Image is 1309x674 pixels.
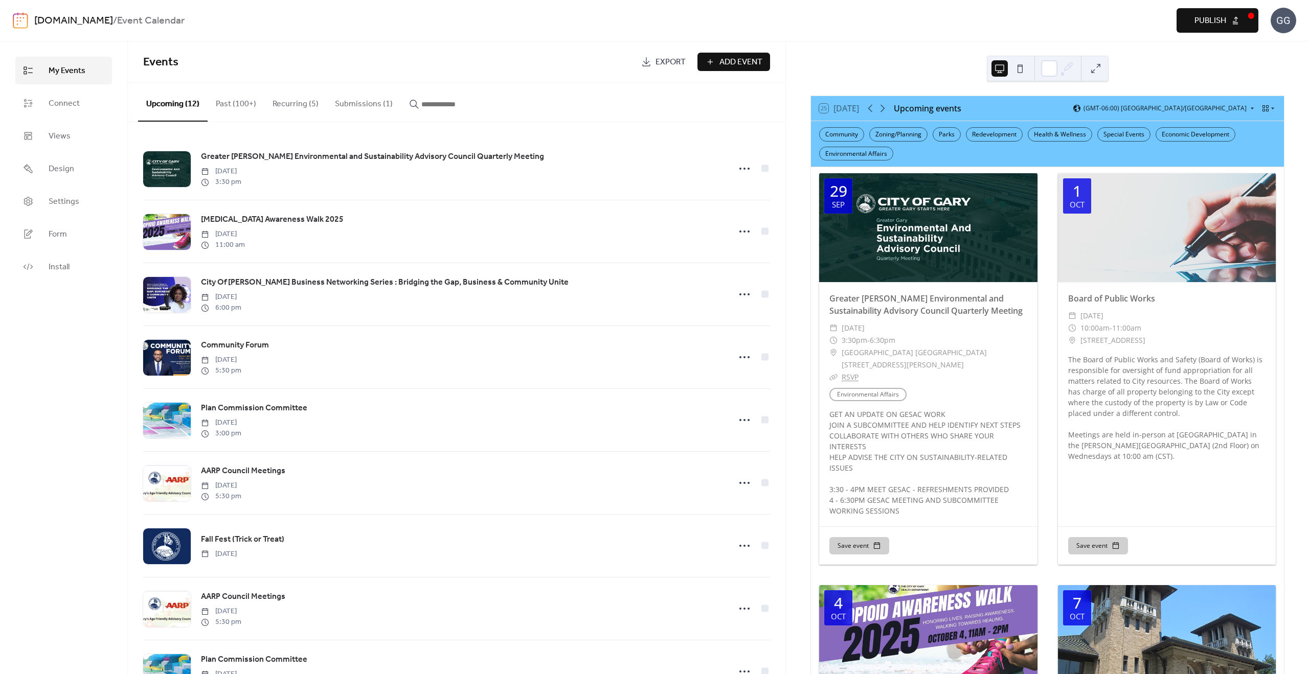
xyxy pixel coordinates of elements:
button: Submissions (1) [327,83,401,121]
a: Greater [PERSON_NAME] Environmental and Sustainability Advisory Council Quarterly Meeting [829,293,1023,316]
a: Community Forum [201,339,269,352]
span: 11:00am [1112,322,1141,334]
div: ​ [829,322,838,334]
div: Special Events [1097,127,1150,142]
a: Form [15,220,112,248]
span: Plan Commission Committee [201,654,307,666]
b: / [113,11,117,31]
span: Publish [1194,15,1226,27]
div: Economic Development [1156,127,1235,142]
span: 3:30pm [842,334,867,346]
span: My Events [49,65,85,77]
div: Oct [1070,613,1085,620]
span: [DATE] [201,606,241,617]
div: GG [1271,8,1296,33]
div: Parks [933,127,961,142]
span: 6:00 pm [201,303,241,313]
a: Design [15,155,112,182]
span: 5:30 pm [201,365,241,376]
span: 5:30 pm [201,491,241,502]
div: ​ [829,334,838,346]
button: Add Event [697,53,770,71]
b: Event Calendar [117,11,185,31]
span: - [867,334,870,346]
div: ​ [1068,310,1076,322]
a: AARP Council Meetings [201,590,285,603]
button: Recurring (5) [264,83,327,121]
div: 7 [1073,595,1081,611]
span: - [1110,322,1112,334]
span: 3:30 pm [201,177,241,188]
span: [DATE] [201,417,241,428]
span: City Of [PERSON_NAME] Business Networking Series : Bridging the Gap, Business & Community Unite [201,276,569,289]
span: AARP Council Meetings [201,465,285,477]
div: Board of Public Works [1058,292,1276,305]
div: Sep [832,201,845,208]
div: GET AN UPDATE ON GESAC WORK JOIN A SUBCOMMITTEE AND HELP IDENTIFY NEXT STEPS COLLABORATE WITH OTH... [819,409,1037,516]
a: [MEDICAL_DATA] Awareness Walk 2025 [201,213,344,226]
span: [DATE] [201,292,241,303]
a: My Events [15,57,112,84]
span: 11:00 am [201,240,245,250]
span: (GMT-06:00) [GEOGRAPHIC_DATA]/[GEOGRAPHIC_DATA] [1084,105,1247,111]
span: [DATE] [201,549,237,560]
span: [DATE] [201,355,241,365]
div: The Board of Public Works and Safety (Board of Works) is responsible for oversight of fund approp... [1058,354,1276,461]
span: [DATE] [201,229,245,240]
span: Greater [PERSON_NAME] Environmental and Sustainability Advisory Council Quarterly Meeting [201,151,544,163]
button: Publish [1177,8,1258,33]
div: Community [819,127,864,142]
a: Greater [PERSON_NAME] Environmental and Sustainability Advisory Council Quarterly Meeting [201,150,544,164]
div: Redevelopment [966,127,1023,142]
a: Install [15,253,112,281]
span: [DATE] [842,322,865,334]
button: Upcoming (12) [138,83,208,122]
span: Community Forum [201,339,269,352]
a: Fall Fest (Trick or Treat) [201,533,284,546]
span: Form [49,228,67,241]
a: Export [634,53,693,71]
div: Zoning/Planning [869,127,928,142]
span: 6:30pm [870,334,895,346]
a: Connect [15,89,112,117]
span: Views [49,130,71,143]
span: Connect [49,98,80,110]
div: Upcoming events [894,102,961,114]
div: Environmental Affairs [819,147,893,161]
span: Export [656,56,686,68]
div: Oct [831,613,846,620]
span: 5:30 pm [201,617,241,627]
div: Oct [1070,201,1085,208]
a: City Of [PERSON_NAME] Business Networking Series : Bridging the Gap, Business & Community Unite [201,276,569,289]
a: Settings [15,188,112,215]
span: AARP Council Meetings [201,591,285,603]
span: 10:00am [1080,322,1110,334]
span: [DATE] [201,480,241,491]
div: 1 [1073,183,1081,199]
span: [MEDICAL_DATA] Awareness Walk 2025 [201,214,344,226]
a: Plan Commission Committee [201,653,307,666]
div: ​ [1068,334,1076,346]
img: logo [13,12,28,29]
a: RSVP [842,372,859,382]
button: Past (100+) [208,83,264,121]
div: ​ [829,371,838,383]
a: [DOMAIN_NAME] [34,11,113,31]
button: Save event [1068,537,1128,554]
a: Plan Commission Committee [201,402,307,415]
span: Settings [49,196,79,208]
span: Design [49,163,74,175]
a: Views [15,122,112,150]
span: Events [143,51,178,74]
div: 4 [834,595,843,611]
div: 29 [830,183,847,199]
span: [DATE] [201,166,241,177]
div: ​ [1068,322,1076,334]
span: Add Event [719,56,762,68]
span: [GEOGRAPHIC_DATA] [GEOGRAPHIC_DATA][STREET_ADDRESS][PERSON_NAME] [842,346,1027,371]
span: 3:00 pm [201,428,241,439]
span: [STREET_ADDRESS] [1080,334,1145,346]
button: Save event [829,537,889,554]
